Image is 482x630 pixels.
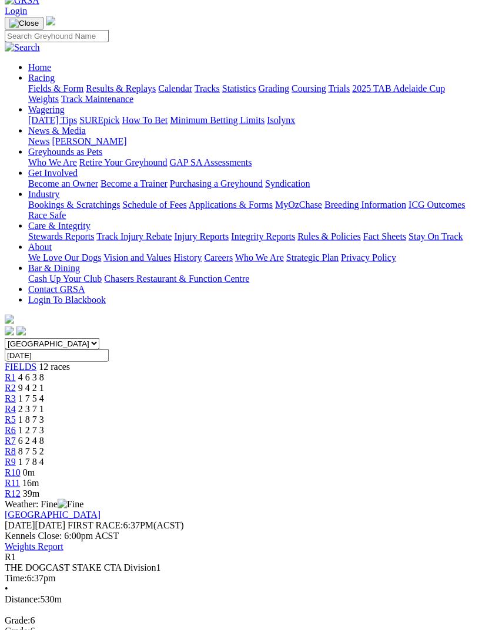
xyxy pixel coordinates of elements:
div: Racing [28,83,477,105]
span: R1 [5,552,16,562]
span: [DATE] [5,520,35,530]
a: R2 [5,383,16,393]
a: 2025 TAB Adelaide Cup [352,83,445,93]
span: R5 [5,415,16,425]
a: Results & Replays [86,83,156,93]
a: Integrity Reports [231,231,295,241]
div: News & Media [28,136,477,147]
a: R10 [5,467,21,477]
a: Applications & Forms [189,200,273,210]
a: Trials [328,83,350,93]
span: 39m [23,488,39,498]
div: Greyhounds as Pets [28,157,477,168]
a: MyOzChase [275,200,322,210]
a: Login To Blackbook [28,295,106,305]
a: R3 [5,393,16,403]
a: Stay On Track [409,231,463,241]
span: 16m [22,478,39,488]
a: Rules & Policies [297,231,361,241]
a: Tracks [195,83,220,93]
a: Syndication [265,178,310,188]
span: 0m [23,467,35,477]
span: 2 3 7 1 [18,404,44,414]
span: 9 4 2 1 [18,383,44,393]
a: Login [5,6,27,16]
a: Industry [28,189,59,199]
span: • [5,584,8,594]
a: Fields & Form [28,83,83,93]
a: Grading [259,83,289,93]
div: About [28,252,477,263]
a: [GEOGRAPHIC_DATA] [5,510,101,520]
div: THE DOGCAST STAKE CTA Division1 [5,562,477,573]
a: GAP SA Assessments [170,157,252,167]
a: FIELDS [5,362,36,372]
img: twitter.svg [16,326,26,336]
img: Search [5,42,40,53]
a: Bar & Dining [28,263,80,273]
span: R7 [5,436,16,446]
a: Wagering [28,105,65,114]
span: Distance: [5,594,40,604]
a: Breeding Information [324,200,406,210]
a: Careers [204,252,233,262]
a: Who We Are [28,157,77,167]
span: FIRST RACE: [68,520,123,530]
a: How To Bet [122,115,168,125]
div: Wagering [28,115,477,126]
a: News & Media [28,126,86,136]
img: Fine [58,499,83,510]
span: 1 8 7 3 [18,415,44,425]
a: Vision and Values [103,252,171,262]
span: 6:37PM(ACST) [68,520,184,530]
span: 8 7 5 2 [18,446,44,456]
div: Bar & Dining [28,274,477,284]
a: R1 [5,372,16,382]
span: Time: [5,573,27,583]
a: Track Maintenance [61,94,133,104]
a: Strategic Plan [286,252,339,262]
a: We Love Our Dogs [28,252,101,262]
a: Become an Owner [28,178,98,188]
span: 6 2 4 8 [18,436,44,446]
div: Industry [28,200,477,221]
div: 6 [5,615,477,626]
a: Track Injury Rebate [96,231,172,241]
a: Racing [28,73,55,83]
a: [DATE] Tips [28,115,77,125]
span: R9 [5,457,16,467]
span: 4 6 3 8 [18,372,44,382]
input: Select date [5,349,109,362]
div: 530m [5,594,477,605]
a: Fact Sheets [363,231,406,241]
a: ICG Outcomes [409,200,465,210]
input: Search [5,30,109,42]
a: R4 [5,404,16,414]
a: Statistics [222,83,256,93]
a: Weights Report [5,541,63,551]
a: Race Safe [28,210,66,220]
a: Stewards Reports [28,231,94,241]
a: Calendar [158,83,192,93]
a: Greyhounds as Pets [28,147,102,157]
a: History [173,252,202,262]
a: Coursing [292,83,326,93]
a: Chasers Restaurant & Function Centre [104,274,249,284]
span: Weather: Fine [5,499,83,509]
a: Retire Your Greyhound [79,157,168,167]
a: Who We Are [235,252,284,262]
a: Become a Trainer [101,178,168,188]
img: logo-grsa-white.png [5,315,14,324]
a: Care & Integrity [28,221,91,231]
a: Home [28,62,51,72]
a: R11 [5,478,20,488]
span: 1 7 5 4 [18,393,44,403]
a: R8 [5,446,16,456]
